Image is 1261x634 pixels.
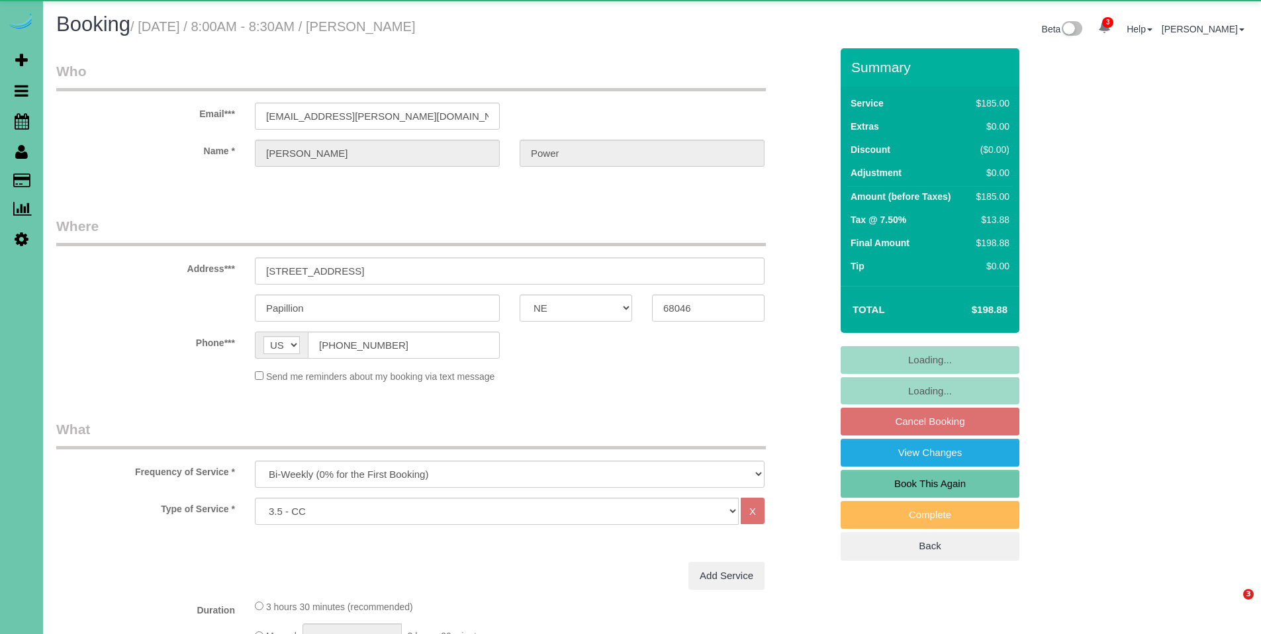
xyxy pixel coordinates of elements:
[1127,24,1152,34] a: Help
[971,236,1009,249] div: $198.88
[1092,13,1117,42] a: 3
[46,498,245,516] label: Type of Service *
[971,259,1009,273] div: $0.00
[851,60,1013,75] h3: Summary
[1243,589,1254,600] span: 3
[971,143,1009,156] div: ($0.00)
[971,213,1009,226] div: $13.88
[851,259,864,273] label: Tip
[971,190,1009,203] div: $185.00
[851,190,951,203] label: Amount (before Taxes)
[56,13,130,36] span: Booking
[56,216,766,246] legend: Where
[266,371,495,382] span: Send me reminders about my booking via text message
[851,236,910,249] label: Final Amount
[1042,24,1083,34] a: Beta
[971,97,1009,110] div: $185.00
[46,140,245,158] label: Name *
[1216,589,1248,621] iframe: Intercom live chat
[851,213,906,226] label: Tax @ 7.50%
[1102,17,1113,28] span: 3
[841,532,1019,560] a: Back
[1162,24,1244,34] a: [PERSON_NAME]
[841,470,1019,498] a: Book This Again
[46,599,245,617] label: Duration
[56,62,766,91] legend: Who
[851,166,902,179] label: Adjustment
[851,97,884,110] label: Service
[971,166,1009,179] div: $0.00
[8,13,34,32] img: Automaid Logo
[56,420,766,449] legend: What
[266,602,413,612] span: 3 hours 30 minutes (recommended)
[851,143,890,156] label: Discount
[841,439,1019,467] a: View Changes
[688,562,765,590] a: Add Service
[130,19,416,34] small: / [DATE] / 8:00AM - 8:30AM / [PERSON_NAME]
[46,461,245,478] label: Frequency of Service *
[853,304,885,315] strong: Total
[851,120,879,133] label: Extras
[971,120,1009,133] div: $0.00
[1060,21,1082,38] img: New interface
[932,304,1007,316] h4: $198.88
